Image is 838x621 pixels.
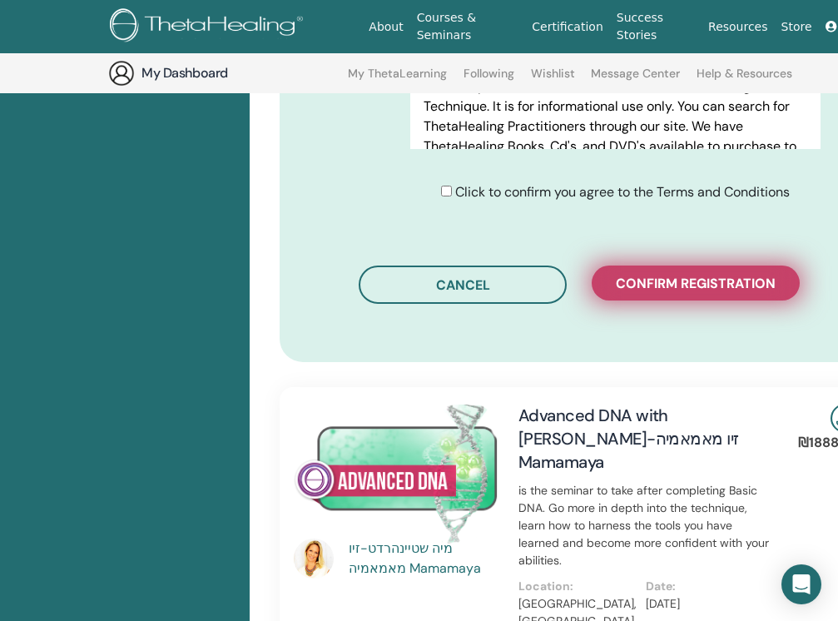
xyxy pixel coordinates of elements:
[775,12,819,42] a: Store
[702,12,775,42] a: Resources
[591,67,680,93] a: Message Center
[359,266,567,304] button: Cancel
[592,266,800,301] button: Confirm registration
[646,578,763,595] p: Date:
[410,2,526,51] a: Courses & Seminars
[455,183,790,201] span: Click to confirm you agree to the Terms and Conditions
[610,2,702,51] a: Success Stories
[349,539,503,579] a: מיה שטיינהרדט-זיו מאמאמיה Mamamaya
[141,64,308,82] h3: My Dashboard
[348,67,447,93] a: My ThetaLearning
[518,578,636,595] p: Location:
[525,12,609,42] a: Certification
[781,564,821,604] div: Open Intercom Messenger
[436,276,490,294] span: Cancel
[518,482,773,569] p: is the seminar to take after completing Basic DNA. Go more in depth into the technique, learn how...
[531,67,575,93] a: Wishlist
[110,8,309,46] img: logo.png
[424,77,807,176] p: This site provides information about the ThetaHealing Technique. It is for informational use only...
[294,539,334,579] img: default.jpg
[464,67,514,93] a: Following
[108,60,135,87] img: generic-user-icon.jpg
[294,404,498,544] img: Advanced DNA
[518,405,739,473] a: Advanced DNA with [PERSON_NAME]-זיו מאמאמיה Mamamaya
[616,275,776,292] span: Confirm registration
[646,595,763,613] p: [DATE]
[697,67,792,93] a: Help & Resources
[362,12,409,42] a: About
